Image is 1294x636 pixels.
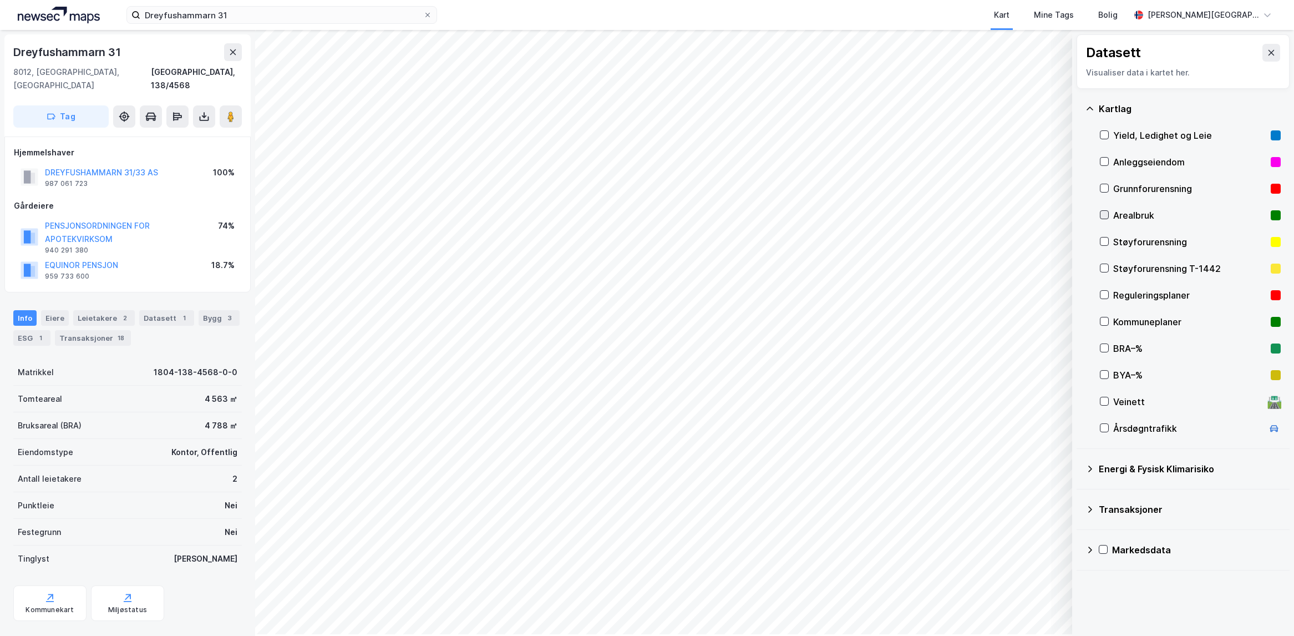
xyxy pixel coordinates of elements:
[108,605,147,614] div: Miljøstatus
[45,272,89,281] div: 959 733 600
[1267,395,1282,409] div: 🛣️
[13,65,151,92] div: 8012, [GEOGRAPHIC_DATA], [GEOGRAPHIC_DATA]
[1239,583,1294,636] iframe: Chat Widget
[205,392,237,406] div: 4 563 ㎡
[225,526,237,539] div: Nei
[13,310,37,326] div: Info
[18,366,54,379] div: Matrikkel
[205,419,237,432] div: 4 788 ㎡
[18,419,82,432] div: Bruksareal (BRA)
[1086,66,1280,79] div: Visualiser data i kartet her.
[1148,8,1259,22] div: [PERSON_NAME][GEOGRAPHIC_DATA]
[18,472,82,486] div: Antall leietakere
[55,330,131,346] div: Transaksjoner
[119,312,130,324] div: 2
[1113,129,1266,142] div: Yield, Ledighet og Leie
[18,392,62,406] div: Tomteareal
[1086,44,1141,62] div: Datasett
[18,526,61,539] div: Festegrunn
[1113,235,1266,249] div: Støyforurensning
[13,330,50,346] div: ESG
[179,312,190,324] div: 1
[171,446,237,459] div: Kontor, Offentlig
[1113,155,1266,169] div: Anleggseiendom
[35,332,46,344] div: 1
[1113,395,1263,408] div: Veinett
[26,605,74,614] div: Kommunekart
[41,310,69,326] div: Eiere
[218,219,235,233] div: 74%
[13,43,123,61] div: Dreyfushammarn 31
[1113,315,1266,329] div: Kommuneplaner
[199,310,240,326] div: Bygg
[224,312,235,324] div: 3
[154,366,237,379] div: 1804-138-4568-0-0
[225,499,237,512] div: Nei
[1113,262,1266,275] div: Støyforurensning T-1442
[232,472,237,486] div: 2
[1113,369,1266,382] div: BYA–%
[13,105,109,128] button: Tag
[14,146,241,159] div: Hjemmelshaver
[174,552,237,566] div: [PERSON_NAME]
[1099,462,1281,476] div: Energi & Fysisk Klimarisiko
[1113,422,1263,435] div: Årsdøgntrafikk
[1099,102,1281,115] div: Kartlag
[1112,543,1281,557] div: Markedsdata
[18,7,100,23] img: logo.a4113a55bc3d86da70a041830d287a7e.svg
[18,499,54,512] div: Punktleie
[994,8,1009,22] div: Kart
[45,179,88,188] div: 987 061 723
[1113,209,1266,222] div: Arealbruk
[1099,503,1281,516] div: Transaksjoner
[1113,289,1266,302] div: Reguleringsplaner
[115,332,126,344] div: 18
[73,310,135,326] div: Leietakere
[211,259,235,272] div: 18.7%
[151,65,242,92] div: [GEOGRAPHIC_DATA], 138/4568
[1113,182,1266,195] div: Grunnforurensning
[45,246,88,255] div: 940 291 380
[14,199,241,213] div: Gårdeiere
[139,310,194,326] div: Datasett
[1098,8,1118,22] div: Bolig
[1034,8,1074,22] div: Mine Tags
[18,552,49,566] div: Tinglyst
[1113,342,1266,355] div: BRA–%
[18,446,73,459] div: Eiendomstype
[140,7,423,23] input: Søk på adresse, matrikkel, gårdeiere, leietakere eller personer
[213,166,235,179] div: 100%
